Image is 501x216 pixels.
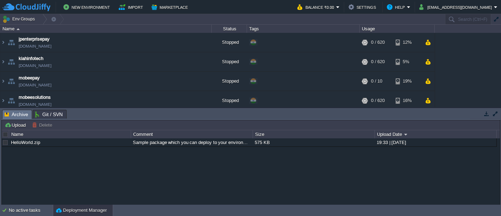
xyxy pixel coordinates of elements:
div: Stopped [212,52,247,71]
a: kiahinfotech [19,55,43,62]
img: AMDAwAAAACH5BAEAAAAALAAAAAABAAEAAAICRAEAOw== [0,33,6,52]
button: New Environment [63,3,112,11]
div: 19:33 | [DATE] [375,138,496,146]
img: AMDAwAAAACH5BAEAAAAALAAAAAABAAEAAAICRAEAOw== [17,28,20,30]
img: CloudJiffy [2,3,50,12]
div: 0 / 620 [371,91,385,110]
img: AMDAwAAAACH5BAEAAAAALAAAAAABAAEAAAICRAEAOw== [0,72,6,91]
button: Balance ₹0.00 [297,3,336,11]
div: Stopped [212,72,247,91]
div: 16% [396,91,419,110]
button: Upload [5,122,28,128]
div: Stopped [212,33,247,52]
button: Deployment Manager [56,207,107,214]
button: [EMAIL_ADDRESS][DOMAIN_NAME] [419,3,494,11]
div: 5% [396,52,419,71]
div: 0 / 620 [371,33,385,52]
iframe: chat widget [471,188,494,209]
div: Size [253,130,375,138]
div: No active tasks [9,205,53,216]
a: [DOMAIN_NAME] [19,62,51,69]
div: 12% [396,33,419,52]
img: AMDAwAAAACH5BAEAAAAALAAAAAABAAEAAAICRAEAOw== [6,33,16,52]
img: AMDAwAAAACH5BAEAAAAALAAAAAABAAEAAAICRAEAOw== [6,72,16,91]
div: Sample package which you can deploy to your environment. Feel free to delete and upload a package... [131,138,252,146]
span: Archive [5,110,28,119]
div: 19% [396,72,419,91]
button: Marketplace [151,3,190,11]
img: AMDAwAAAACH5BAEAAAAALAAAAAABAAEAAAICRAEAOw== [6,91,16,110]
div: Upload Date [375,130,496,138]
div: Usage [360,25,434,33]
button: Import [119,3,145,11]
a: HelloWorld.zip [11,140,40,145]
div: Name [1,25,211,33]
div: Stopped [212,91,247,110]
div: Name [10,130,131,138]
button: Delete [32,122,54,128]
div: 575 KB [253,138,374,146]
div: 0 / 620 [371,52,385,71]
button: Help [387,3,407,11]
span: Git / SVN [35,110,63,119]
a: jpenterprisepay [19,36,50,43]
div: Comment [131,130,253,138]
button: Env Groups [2,14,37,24]
img: AMDAwAAAACH5BAEAAAAALAAAAAABAAEAAAICRAEAOw== [6,52,16,71]
img: AMDAwAAAACH5BAEAAAAALAAAAAABAAEAAAICRAEAOw== [0,52,6,71]
img: AMDAwAAAACH5BAEAAAAALAAAAAABAAEAAAICRAEAOw== [0,91,6,110]
div: Tags [247,25,359,33]
a: [DOMAIN_NAME] [19,43,51,50]
button: Settings [348,3,378,11]
div: Status [212,25,247,33]
div: 0 / 10 [371,72,382,91]
a: mobeepay [19,74,40,82]
a: [DOMAIN_NAME] [19,82,51,89]
a: mobeesolutions [19,94,51,101]
a: [DOMAIN_NAME] [19,101,51,108]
